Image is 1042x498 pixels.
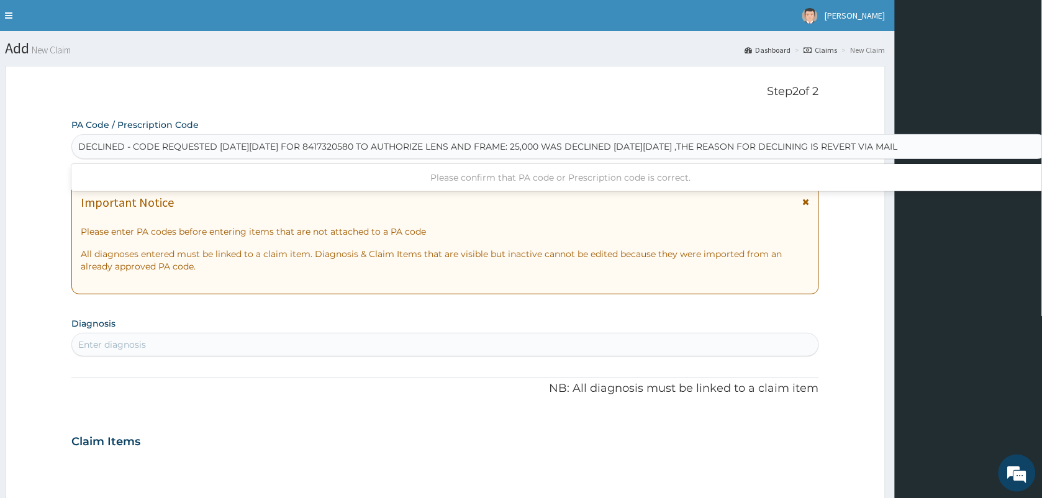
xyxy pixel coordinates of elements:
img: User Image [802,8,818,24]
div: Minimize live chat window [204,6,233,36]
a: Dashboard [745,45,791,55]
li: New Claim [839,45,886,55]
span: [PERSON_NAME] [825,10,886,21]
label: PA Code / Prescription Code [71,119,199,131]
a: Claims [804,45,838,55]
span: We're online! [72,156,171,282]
small: New Claim [29,45,71,55]
p: NB: All diagnosis must be linked to a claim item [71,381,819,397]
h1: Important Notice [81,196,174,209]
h1: Add [5,40,886,57]
label: Diagnosis [71,317,116,330]
textarea: Type your message and hit 'Enter' [6,339,237,383]
div: Chat with us now [65,70,209,86]
div: Enter diagnosis [78,338,146,351]
h3: Claim Items [71,435,140,449]
p: Please enter PA codes before entering items that are not attached to a PA code [81,225,810,238]
p: Step 2 of 2 [71,85,819,99]
img: d_794563401_company_1708531726252_794563401 [23,62,50,93]
p: All diagnoses entered must be linked to a claim item. Diagnosis & Claim Items that are visible bu... [81,248,810,273]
